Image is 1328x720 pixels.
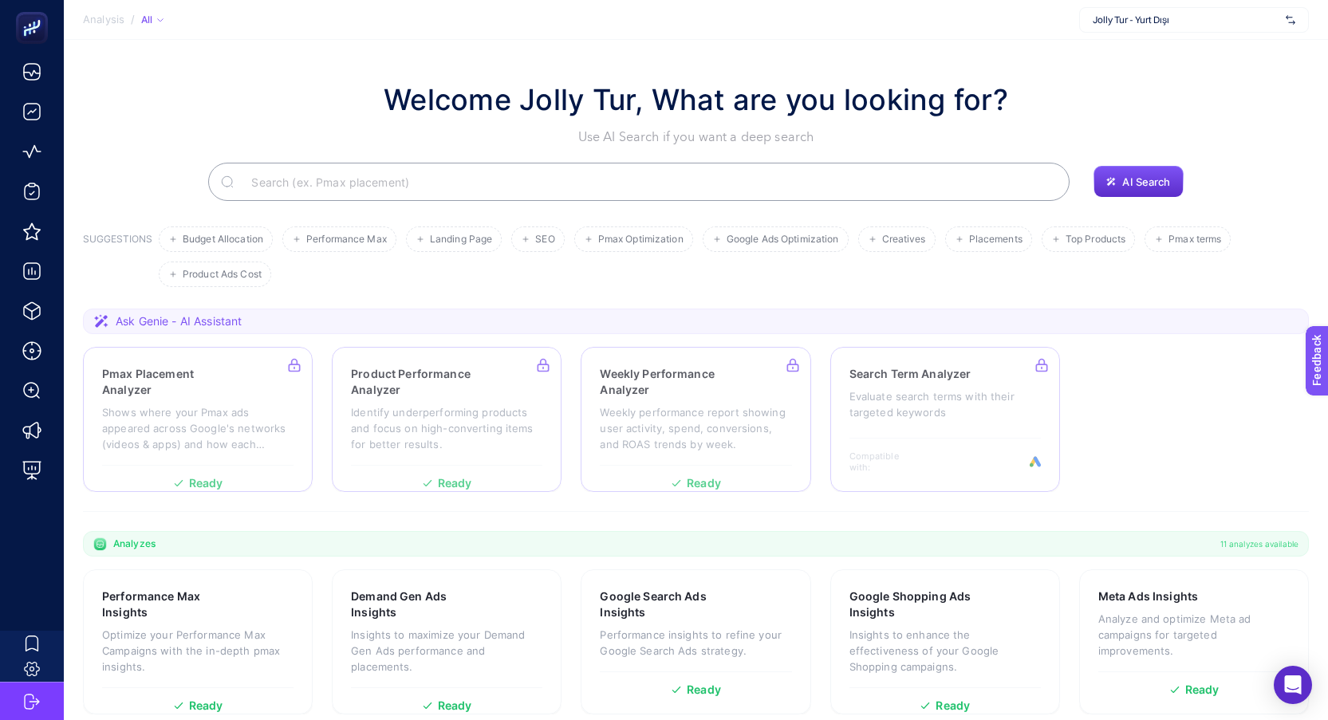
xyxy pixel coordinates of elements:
[332,347,562,492] a: Product Performance AnalyzerIdentify underperforming products and focus on high-converting items ...
[10,5,61,18] span: Feedback
[598,234,684,246] span: Pmax Optimization
[1093,14,1279,26] span: Jolly Tur - Yurt Dışı
[238,159,1057,204] input: Search
[882,234,926,246] span: Creatives
[849,627,1041,675] p: Insights to enhance the effectiveness of your Google Shopping campaigns.
[116,313,242,329] span: Ask Genie - AI Assistant
[581,347,810,492] a: Weekly Performance AnalyzerWeekly performance report showing user activity, spend, conversions, a...
[1098,611,1290,659] p: Analyze and optimize Meta ad campaigns for targeted improvements.
[183,234,263,246] span: Budget Allocation
[1122,175,1170,188] span: AI Search
[849,588,992,620] h3: Google Shopping Ads Insights
[351,588,492,620] h3: Demand Gen Ads Insights
[430,234,492,246] span: Landing Page
[600,627,791,659] p: Performance insights to refine your Google Search Ads strategy.
[1286,12,1295,28] img: svg%3e
[581,569,810,714] a: Google Search Ads InsightsPerformance insights to refine your Google Search Ads strategy.Ready
[83,233,152,287] h3: SUGGESTIONS
[113,537,156,550] span: Analyzes
[535,234,554,246] span: SEO
[1079,569,1309,714] a: Meta Ads InsightsAnalyze and optimize Meta ad campaigns for targeted improvements.Ready
[1066,234,1125,246] span: Top Products
[384,128,1008,147] p: Use AI Search if you want a deep search
[936,700,970,711] span: Ready
[332,569,562,714] a: Demand Gen Ads InsightsInsights to maximize your Demand Gen Ads performance and placements.Ready
[351,627,542,675] p: Insights to maximize your Demand Gen Ads performance and placements.
[384,78,1008,121] h1: Welcome Jolly Tur, What are you looking for?
[1098,588,1198,604] h3: Meta Ads Insights
[131,13,135,26] span: /
[1274,666,1312,704] div: Open Intercom Messenger
[1185,684,1220,695] span: Ready
[830,347,1060,492] a: Search Term AnalyzerEvaluate search terms with their targeted keywordsCompatible with:
[83,569,313,714] a: Performance Max InsightsOptimize your Performance Max Campaigns with the in-depth pmax insights.R...
[1168,234,1221,246] span: Pmax terms
[727,234,839,246] span: Google Ads Optimization
[83,347,313,492] a: Pmax Placement AnalyzerShows where your Pmax ads appeared across Google's networks (videos & apps...
[600,588,742,620] h3: Google Search Ads Insights
[183,269,262,281] span: Product Ads Cost
[969,234,1023,246] span: Placements
[141,14,164,26] div: All
[1220,537,1298,550] span: 11 analyzes available
[306,234,387,246] span: Performance Max
[830,569,1060,714] a: Google Shopping Ads InsightsInsights to enhance the effectiveness of your Google Shopping campaig...
[102,627,294,675] p: Optimize your Performance Max Campaigns with the in-depth pmax insights.
[1094,166,1183,198] button: AI Search
[83,14,124,26] span: Analysis
[687,684,721,695] span: Ready
[189,700,223,711] span: Ready
[102,588,243,620] h3: Performance Max Insights
[438,700,472,711] span: Ready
